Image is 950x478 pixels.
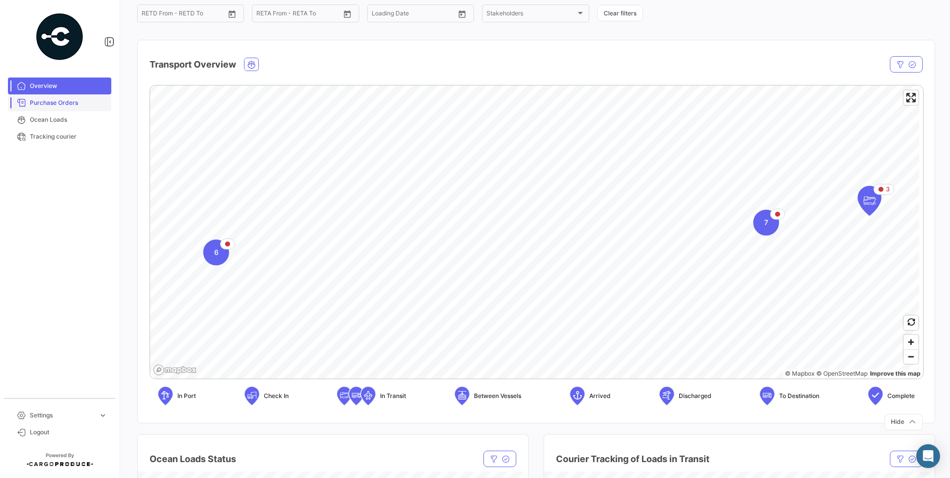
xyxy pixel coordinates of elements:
button: Open calendar [225,6,239,21]
button: Ocean [244,58,258,71]
a: Mapbox logo [153,364,197,376]
button: Clear filters [597,5,643,21]
div: Abrir Intercom Messenger [916,444,940,468]
span: In Port [177,392,196,400]
input: To [162,11,202,18]
h4: Transport Overview [150,58,236,72]
span: Between Vessels [474,392,521,400]
h4: Ocean Loads Status [150,452,236,466]
span: 3 [886,185,890,194]
button: Zoom out [904,349,918,364]
div: Map marker [203,239,229,265]
span: Check In [264,392,289,400]
a: Ocean Loads [8,111,111,128]
span: In Transit [380,392,406,400]
a: Mapbox [785,370,814,377]
button: Zoom in [904,335,918,349]
span: Purchase Orders [30,98,107,107]
span: Discharged [679,392,712,400]
span: Stakeholders [486,11,575,18]
div: Map marker [858,186,881,216]
div: Map marker [753,210,779,236]
button: Open calendar [340,6,355,21]
span: Settings [30,411,94,420]
span: To Destination [779,392,819,400]
span: 7 [764,218,768,228]
button: Enter fullscreen [904,90,918,105]
input: From [256,11,270,18]
span: Overview [30,81,107,90]
a: Map feedback [870,370,921,377]
button: Hide [884,414,923,430]
a: Overview [8,78,111,94]
input: From [372,11,386,18]
span: Arrived [589,392,611,400]
span: Ocean Loads [30,115,107,124]
a: OpenStreetMap [816,370,868,377]
span: Tracking courier [30,132,107,141]
canvas: Map [150,85,919,380]
span: expand_more [98,411,107,420]
input: To [393,11,432,18]
span: Zoom out [904,350,918,364]
button: Open calendar [455,6,470,21]
a: Tracking courier [8,128,111,145]
input: From [142,11,156,18]
span: Logout [30,428,107,437]
span: 6 [214,247,219,257]
a: Purchase Orders [8,94,111,111]
span: Complete [887,392,915,400]
img: powered-by.png [35,12,84,62]
h4: Courier Tracking of Loads in Transit [556,452,710,466]
input: To [277,11,317,18]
